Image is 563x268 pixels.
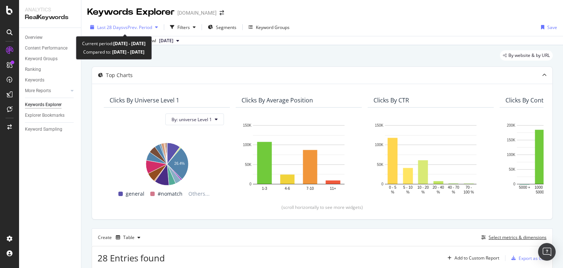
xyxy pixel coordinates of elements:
text: 1000 - [535,185,545,189]
text: 1-3 [262,186,267,191]
text: 50K [509,167,515,171]
button: [DATE] [156,36,182,45]
a: Explorer Bookmarks [25,112,76,119]
text: 50K [377,163,383,167]
span: Segments [216,24,236,30]
button: Last 28 DaysvsPrev. Period [87,21,161,33]
button: Add to Custom Report [445,252,499,264]
text: 70 - [466,185,472,189]
text: 150K [243,123,252,127]
text: 20 - 40 [433,185,444,189]
div: Overview [25,34,43,41]
b: [DATE] - [DATE] [113,40,146,47]
div: Top Charts [106,72,133,79]
a: Ranking [25,66,76,73]
div: Export as CSV [519,255,547,261]
div: Keyword Groups [25,55,58,63]
text: % [437,190,440,194]
a: More Reports [25,87,69,95]
div: (scroll horizontally to see more widgets) [101,204,544,210]
text: 0 [249,182,251,186]
div: Current period: [82,39,146,48]
div: Keywords Explorer [87,6,174,18]
text: 100K [375,143,384,147]
div: Keywords [25,76,44,84]
text: % [406,190,409,194]
text: % [391,190,394,194]
text: 7-10 [306,186,314,191]
svg: A chart. [242,122,356,195]
div: More Reports [25,87,51,95]
text: 150K [375,123,384,127]
div: Clicks By Average Position [242,97,313,104]
a: Keywords Explorer [25,101,76,109]
div: Open Intercom Messenger [538,243,556,261]
text: % [452,190,455,194]
button: Keyword Groups [246,21,292,33]
span: By website & by URL [508,53,550,58]
text: 10 - 20 [417,185,429,189]
a: Keyword Groups [25,55,76,63]
div: legacy label [500,50,553,61]
div: Analytics [25,6,75,13]
text: 0 [381,182,383,186]
text: 0 - 5 [389,185,396,189]
text: 100 % [464,190,474,194]
div: Create [98,232,143,243]
button: Segments [205,21,239,33]
b: [DATE] - [DATE] [111,49,144,55]
span: 28 Entries found [97,252,165,264]
div: Compared to: [83,48,144,56]
div: Table [123,235,135,240]
div: arrow-right-arrow-left [220,10,224,15]
button: Export as CSV [508,252,547,264]
div: Add to Custom Report [455,256,499,260]
text: 100K [243,143,252,147]
text: 40 - 70 [448,185,460,189]
div: Clicks By CTR [374,97,409,104]
span: general [126,189,144,198]
span: Last 28 Days [97,24,123,30]
div: Filters [177,24,190,30]
text: 5 - 10 [403,185,413,189]
svg: A chart. [110,139,224,186]
text: % [422,190,425,194]
button: Filters [167,21,199,33]
span: vs Prev. Period [123,24,152,30]
button: Save [538,21,557,33]
div: Select metrics & dimensions [489,234,547,240]
div: [DOMAIN_NAME] [177,9,217,17]
button: Select metrics & dimensions [478,233,547,242]
a: Keywords [25,76,76,84]
a: Overview [25,34,76,41]
span: By: universe Level 1 [172,116,212,123]
div: Clicks By universe Level 1 [110,97,179,104]
div: Save [547,24,557,30]
button: By: universe Level 1 [165,113,224,125]
text: 100K [507,153,516,157]
text: 150K [507,138,516,142]
text: 200K [507,123,516,127]
div: Keyword Groups [256,24,290,30]
div: Keywords Explorer [25,101,62,109]
text: 4-6 [285,186,290,191]
span: Others... [185,189,213,198]
text: 11+ [330,186,336,191]
text: 0 [513,182,515,186]
a: Keyword Sampling [25,126,76,133]
span: #nomatch [158,189,183,198]
text: 50K [245,163,251,167]
a: Content Performance [25,44,76,52]
div: Keyword Sampling [25,126,62,133]
button: Table [113,232,143,243]
span: 2025 Aug. 31st [159,37,173,44]
div: Content Performance [25,44,67,52]
text: 26.4% [174,162,185,166]
text: 5000 + [519,185,530,189]
svg: A chart. [374,122,488,195]
text: 5000 [536,190,544,194]
div: Ranking [25,66,41,73]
